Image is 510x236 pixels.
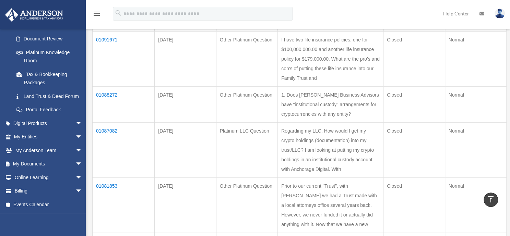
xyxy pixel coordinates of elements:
a: Tax & Bookkeeping Packages [10,67,89,89]
td: 1. Does [PERSON_NAME] Business Advisors have "institutional custody" arrangements for cryptocurre... [277,87,383,123]
td: [DATE] [155,178,216,233]
td: Closed [383,123,445,178]
td: Normal [445,32,507,87]
img: User Pic [495,9,505,18]
td: Normal [445,87,507,123]
td: [DATE] [155,32,216,87]
a: menu [93,12,101,18]
td: Platinum LLC Question [216,123,277,178]
img: Anderson Advisors Platinum Portal [3,8,65,22]
a: Events Calendar [5,198,93,211]
td: Other Platinum Question [216,178,277,233]
a: My Documentsarrow_drop_down [5,157,93,171]
a: Land Trust & Deed Forum [10,89,89,103]
td: [DATE] [155,87,216,123]
span: arrow_drop_down [75,130,89,144]
td: 01081853 [93,178,155,233]
td: I have two life insurance policies, one for $100,000,000.00 and another life insurance policy for... [277,32,383,87]
a: Document Review [10,32,89,46]
td: 01091671 [93,32,155,87]
span: arrow_drop_down [75,184,89,198]
i: search [115,9,122,17]
a: My Entitiesarrow_drop_down [5,130,93,144]
td: Other Platinum Question [216,32,277,87]
i: menu [93,10,101,18]
i: vertical_align_top [487,195,495,203]
td: Closed [383,178,445,233]
a: My Anderson Teamarrow_drop_down [5,144,93,157]
span: arrow_drop_down [75,171,89,185]
a: vertical_align_top [484,192,498,207]
span: arrow_drop_down [75,157,89,171]
td: 01088272 [93,87,155,123]
td: Prior to our current "Trust", with [PERSON_NAME] we had a Trust made with a local attorneys offic... [277,178,383,233]
a: Online Learningarrow_drop_down [5,171,93,184]
td: Normal [445,178,507,233]
span: arrow_drop_down [75,144,89,158]
td: [DATE] [155,123,216,178]
td: Closed [383,32,445,87]
td: Regarding my LLC, How would I get my crypto holdings (documentation) into my trust/LLC? I am look... [277,123,383,178]
td: Closed [383,87,445,123]
td: Other Platinum Question [216,87,277,123]
a: Digital Productsarrow_drop_down [5,116,93,130]
td: 01087082 [93,123,155,178]
a: Platinum Knowledge Room [10,46,89,67]
a: Billingarrow_drop_down [5,184,93,198]
td: Normal [445,123,507,178]
span: arrow_drop_down [75,116,89,131]
a: Portal Feedback [10,103,89,117]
